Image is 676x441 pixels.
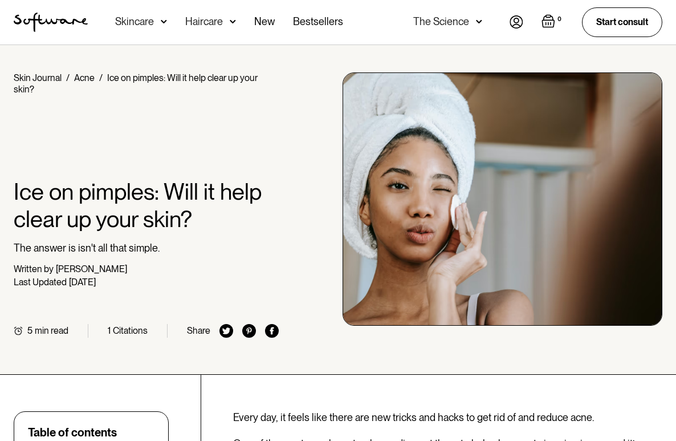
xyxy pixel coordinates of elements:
[14,13,88,32] a: home
[14,264,54,274] div: Written by
[541,14,564,30] a: Open cart
[582,7,662,37] a: Start consult
[28,426,117,439] div: Table of contents
[14,72,258,95] div: Ice on pimples: Will it help clear up your skin?
[113,325,148,336] div: Citations
[555,14,564,25] div: 0
[14,13,88,32] img: Software Logo
[14,242,279,254] p: The answer is isn't all that simple.
[219,324,233,338] img: twitter icon
[185,16,223,27] div: Haircare
[35,325,68,336] div: min read
[99,72,103,83] div: /
[66,72,70,83] div: /
[14,277,67,288] div: Last Updated
[69,277,96,288] div: [DATE]
[27,325,32,336] div: 5
[14,178,279,233] h1: Ice on pimples: Will it help clear up your skin?
[56,264,127,274] div: [PERSON_NAME]
[476,16,482,27] img: arrow down
[230,16,236,27] img: arrow down
[115,16,154,27] div: Skincare
[187,325,210,336] div: Share
[161,16,167,27] img: arrow down
[242,324,256,338] img: pinterest icon
[233,411,662,424] p: Every day, it feels like there are new tricks and hacks to get rid of and reduce acne.
[74,72,95,83] a: Acne
[108,325,111,336] div: 1
[413,16,469,27] div: The Science
[14,72,62,83] a: Skin Journal
[265,324,279,338] img: facebook icon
